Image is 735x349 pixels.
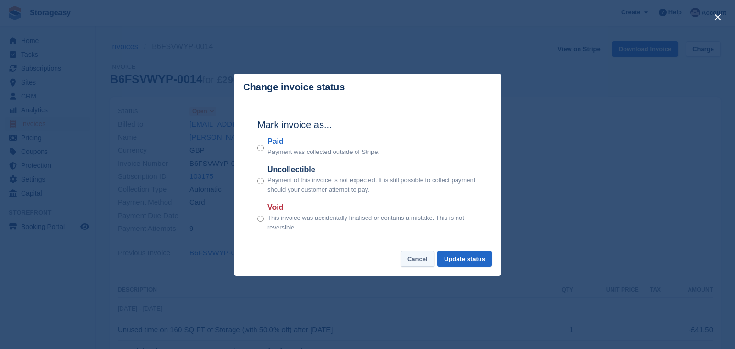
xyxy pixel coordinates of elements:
p: Payment was collected outside of Stripe. [267,147,379,157]
label: Void [267,202,478,213]
button: Update status [437,251,492,267]
button: Cancel [401,251,434,267]
p: Payment of this invoice is not expected. It is still possible to collect payment should your cust... [267,175,478,194]
label: Paid [267,136,379,147]
p: Change invoice status [243,82,345,93]
p: This invoice was accidentally finalised or contains a mistake. This is not reversible. [267,213,478,232]
label: Uncollectible [267,164,478,175]
h2: Mark invoice as... [257,118,478,132]
button: close [710,10,725,25]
